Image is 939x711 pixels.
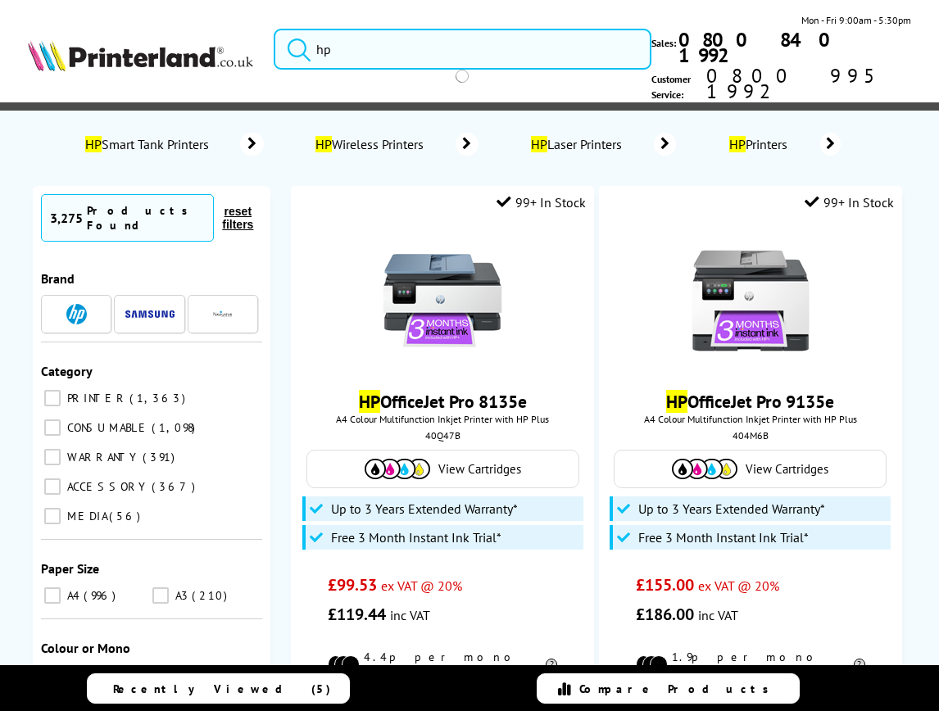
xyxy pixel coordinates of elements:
mark: HP [729,136,746,152]
span: A4 [63,588,82,603]
span: 210 [192,588,231,603]
span: Sales: [651,35,676,51]
span: £99.53 [328,574,377,596]
span: Up to 3 Years Extended Warranty* [331,500,518,517]
span: Free 3 Month Instant Ink Trial* [331,529,501,546]
div: Products Found [87,203,205,233]
span: Compare Products [579,682,778,696]
img: Cartridges [365,459,430,479]
span: 391 [143,450,179,464]
span: View Cartridges [746,461,828,477]
span: Category [41,363,93,379]
input: WARRANTY 391 [44,449,61,465]
div: 99+ In Stock [805,194,894,211]
span: WARRANTY [63,450,141,464]
a: HPPrinters [725,133,841,156]
span: Mon - Fri 9:00am - 5:30pm [801,12,911,28]
div: 404M6B [611,429,890,442]
span: Recently Viewed (5) [113,682,331,696]
input: CONSUMABLE 1,098 [44,419,61,436]
img: Navigator [212,304,233,324]
div: 40Q47B [303,429,582,442]
a: HPOfficeJet Pro 8135e [359,390,527,413]
a: View Cartridges [315,459,570,479]
a: Compare Products [537,673,801,704]
a: HPOfficeJet Pro 9135e [666,390,834,413]
span: View Cartridges [438,461,521,477]
span: ex VAT @ 20% [698,577,779,594]
span: A3 [171,588,190,603]
div: 99+ In Stock [497,194,586,211]
span: 3,275 [50,210,83,226]
a: HPLaser Printers [528,133,676,156]
mark: HP [315,136,332,152]
span: Laser Printers [528,136,629,152]
b: 0800 840 1992 [678,27,842,68]
span: 56 [109,509,144,523]
span: £119.44 [328,604,386,625]
input: PRINTER 1,363 [44,390,61,406]
span: ex VAT @ 20% [381,577,462,594]
span: 996 [84,588,120,603]
a: 0800 840 1992 [676,32,911,63]
img: hp-8135e-front-new-small.jpg [381,239,504,362]
span: Brand [41,270,75,287]
mark: HP [666,390,687,413]
a: HPSmart Tank Printers [83,133,264,156]
span: Free 3 Month Instant Ink Trial* [638,529,809,546]
img: Cartridges [672,459,737,479]
span: A4 Colour Multifunction Inkjet Printer with HP Plus [299,413,586,425]
span: PRINTER [63,391,128,405]
input: ACCESSORY 367 [44,478,61,495]
span: Wireless Printers [313,136,431,152]
span: Smart Tank Printers [83,136,216,152]
mark: HP [531,136,547,152]
mark: HP [359,390,380,413]
span: 1,363 [129,391,189,405]
span: MEDIA [63,509,107,523]
input: MEDIA 56 [44,508,61,524]
input: Search product or brand [274,29,651,70]
a: HPWireless Printers [313,133,479,156]
button: reset filters [214,204,262,232]
input: A4 996 [44,587,61,604]
span: inc VAT [698,607,738,623]
span: A4 Colour Multifunction Inkjet Printer with HP Plus [607,413,894,425]
li: 4.4p per mono page [328,650,557,679]
span: 367 [152,479,199,494]
span: CONSUMABLE [63,420,150,435]
span: Paper Size [41,560,99,577]
a: View Cartridges [623,459,878,479]
input: A3 210 [152,587,169,604]
span: Printers [725,136,796,152]
span: £186.00 [636,604,694,625]
mark: HP [85,136,102,152]
span: ACCESSORY [63,479,150,494]
span: Colour or Mono [41,640,130,656]
img: Samsung [125,310,175,318]
span: inc VAT [390,607,430,623]
span: 1,098 [152,420,199,435]
img: HP [66,304,87,324]
span: Customer Service: [651,68,911,102]
a: Printerland Logo [28,40,253,75]
a: Recently Viewed (5) [87,673,351,704]
span: £155.00 [636,574,694,596]
li: 1.9p per mono page [636,650,865,679]
img: Printerland Logo [28,40,253,72]
span: Up to 3 Years Extended Warranty* [638,500,825,517]
span: 0800 995 1992 [704,68,910,99]
img: hp-officejet-pro-9135e-front-new-small.jpg [689,239,812,362]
